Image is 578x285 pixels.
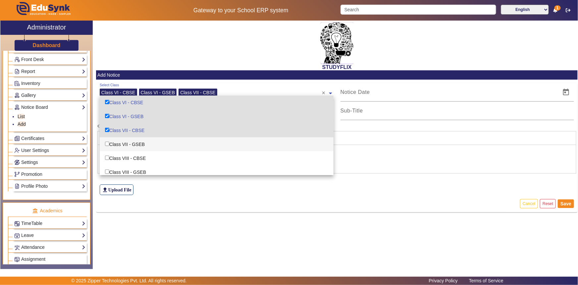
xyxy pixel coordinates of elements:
a: Promotion [14,171,85,178]
p: Academics [8,207,87,214]
a: Assignment [14,255,85,263]
a: Administrator [0,21,93,35]
a: Inventory [14,80,85,87]
div: Class VIII - GSEB [100,165,334,179]
button: Reset [540,199,556,208]
div: Class VI - CBSE [100,89,137,97]
div: Select Class [100,83,119,88]
button: Cancel [520,199,538,208]
img: 2da83ddf-6089-4dce-a9e2-416746467bdd [320,22,353,64]
a: Add [18,121,26,127]
a: Privacy Policy [426,276,461,285]
div: Class VII - CBSE [100,123,334,137]
img: Branchoperations.png [15,172,20,177]
label: Upload File [100,184,133,195]
div: Class VIII - CBSE [100,151,334,165]
input: Search [341,5,496,15]
mat-card-header: Add Notice [96,70,578,80]
button: Open calendar [558,84,574,100]
span: Inventory [21,81,40,86]
input: Notice Date [341,88,557,96]
div: Class VII - CBSE [179,89,217,97]
h5: Gateway to your School ERP system [148,7,334,14]
img: Assignments.png [15,257,20,262]
h3: Dashboard [33,42,61,48]
span: Clear all [322,86,328,97]
h2: Administrator [27,23,66,31]
img: Inventory.png [15,81,20,86]
p: © 2025 Zipper Technologies Pvt. Ltd. All rights reserved. [71,277,187,284]
mat-label: Sub-Title [341,108,363,113]
div: Class VI - GSEB [100,109,334,123]
div: Class VI - CBSE [100,96,334,109]
a: Dashboard [32,42,61,49]
span: Assignment [21,256,45,262]
span: Promotion [21,172,42,177]
a: List [18,114,25,119]
a: Terms of Service [466,276,507,285]
mat-icon: file_upload [102,186,108,193]
h2: STUDYFLIX [96,64,578,70]
img: academic.png [32,208,38,214]
button: Save [558,199,574,208]
div: Class VII - GSEB [100,137,334,151]
div: Class VI - GSEB [139,89,177,97]
ng-dropdown-panel: Options List [100,96,334,175]
span: 1 [554,5,561,11]
label: Content [97,123,576,129]
input: Sub-Title [341,109,574,117]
